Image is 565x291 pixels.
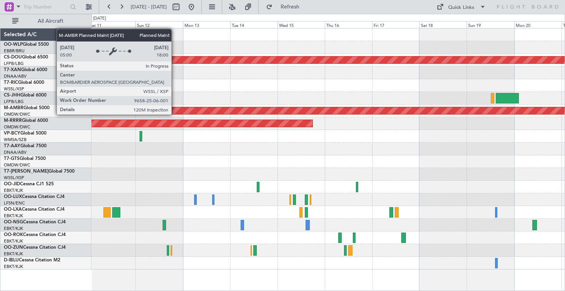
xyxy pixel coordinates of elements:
span: T7-[PERSON_NAME] [4,169,48,174]
div: Mon 13 [183,21,230,28]
div: Sat 18 [419,21,467,28]
a: DNAA/ABV [4,150,27,155]
div: Sun 19 [467,21,514,28]
div: Sun 12 [135,21,183,28]
a: EBKT/KJK [4,251,23,257]
span: M-RRRR [4,118,22,123]
span: [DATE] - [DATE] [131,3,167,10]
a: WSSL/XSP [4,175,24,181]
a: OO-WLPGlobal 5500 [4,42,49,47]
span: T7-RIC [4,80,18,85]
a: D-IBLUCessna Citation M2 [4,258,60,263]
a: M-AMBRGlobal 5000 [4,106,50,110]
a: CS-DOUGlobal 6500 [4,55,48,60]
div: Fri 17 [372,21,419,28]
a: T7-[PERSON_NAME]Global 7500 [4,169,75,174]
a: T7-AAYGlobal 7500 [4,144,47,148]
span: CS-JHH [4,93,20,98]
a: EBKT/KJK [4,213,23,219]
span: D-IBLU [4,258,19,263]
button: Quick Links [433,1,490,13]
span: T7-AAY [4,144,20,148]
div: [DATE] [93,15,106,22]
a: T7-GTSGlobal 7500 [4,156,46,161]
a: EBBR/BRU [4,48,25,54]
a: OO-LUXCessna Citation CJ4 [4,195,65,199]
a: OO-LXACessna Citation CJ4 [4,207,65,212]
input: Trip Number [23,1,68,13]
a: VP-BCYGlobal 5000 [4,131,47,136]
span: M-AMBR [4,106,23,110]
a: LFPB/LBG [4,61,24,67]
span: CS-DOU [4,55,22,60]
div: Thu 16 [325,21,372,28]
span: T7-XAN [4,68,21,72]
div: Wed 15 [278,21,325,28]
div: Mon 20 [514,21,562,28]
span: T7-GTS [4,156,20,161]
a: LFSN/ENC [4,200,25,206]
span: OO-NSG [4,220,23,224]
a: M-RRRRGlobal 6000 [4,118,48,123]
a: OO-ROKCessna Citation CJ4 [4,233,66,237]
a: T7-RICGlobal 6000 [4,80,44,85]
a: WMSA/SZB [4,137,27,143]
a: OMDW/DWC [4,124,30,130]
span: OO-ZUN [4,245,23,250]
span: OO-LUX [4,195,22,199]
span: VP-BCY [4,131,20,136]
a: OO-NSGCessna Citation CJ4 [4,220,66,224]
a: EBKT/KJK [4,188,23,193]
span: Refresh [274,4,306,10]
div: Tue 14 [230,21,278,28]
button: All Aircraft [8,15,83,27]
a: LFPB/LBG [4,99,24,105]
a: EBKT/KJK [4,238,23,244]
div: Quick Links [448,4,474,12]
a: CS-JHHGlobal 6000 [4,93,47,98]
a: EBKT/KJK [4,226,23,231]
a: OMDW/DWC [4,162,30,168]
a: EBKT/KJK [4,264,23,269]
span: OO-JID [4,182,20,186]
a: OMDW/DWC [4,111,30,117]
a: OO-JIDCessna CJ1 525 [4,182,54,186]
button: Refresh [263,1,309,13]
a: DNAA/ABV [4,73,27,79]
span: OO-LXA [4,207,22,212]
a: OO-ZUNCessna Citation CJ4 [4,245,66,250]
span: All Aircraft [20,18,81,24]
a: WSSL/XSP [4,86,24,92]
div: Sat 11 [88,21,135,28]
span: OO-ROK [4,233,23,237]
a: T7-XANGlobal 6000 [4,68,47,72]
span: OO-WLP [4,42,23,47]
